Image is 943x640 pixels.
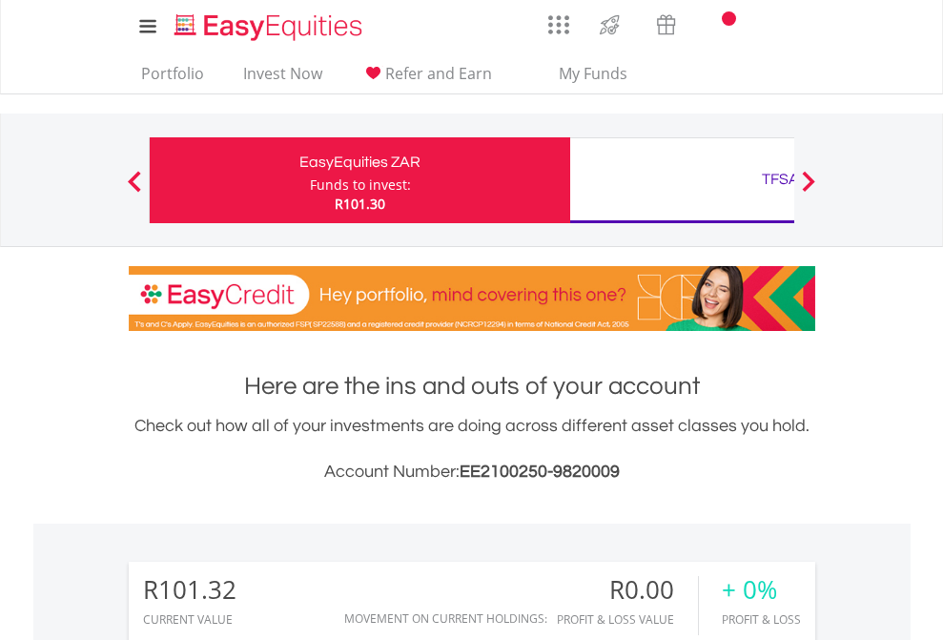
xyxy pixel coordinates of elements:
div: EasyEquities ZAR [161,149,559,175]
a: Vouchers [638,5,694,40]
a: Portfolio [133,64,212,93]
span: R101.30 [335,195,385,213]
img: thrive-v2.svg [594,10,625,40]
a: FAQ's and Support [743,5,791,43]
div: R0.00 [557,576,698,604]
div: Movement on Current Holdings: [344,612,547,625]
div: Profit & Loss [722,613,801,626]
h1: Here are the ins and outs of your account [129,369,815,403]
span: Refer and Earn [385,63,492,84]
a: AppsGrid [536,5,582,35]
button: Previous [115,180,154,199]
div: Funds to invest: [310,175,411,195]
a: Refer and Earn [354,64,500,93]
div: Profit & Loss Value [557,613,698,626]
a: My Profile [791,5,840,47]
h3: Account Number: [129,459,815,485]
div: CURRENT VALUE [143,613,236,626]
a: Notifications [694,5,743,43]
span: EE2100250-9820009 [460,463,620,481]
a: Invest Now [236,64,330,93]
div: Check out how all of your investments are doing across different asset classes you hold. [129,413,815,485]
button: Next [789,180,828,199]
a: Home page [167,5,370,43]
img: grid-menu-icon.svg [548,14,569,35]
div: R101.32 [143,576,236,604]
img: EasyCredit Promotion Banner [129,266,815,331]
span: My Funds [531,61,656,86]
img: EasyEquities_Logo.png [171,11,370,43]
img: vouchers-v2.svg [650,10,682,40]
div: + 0% [722,576,801,604]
